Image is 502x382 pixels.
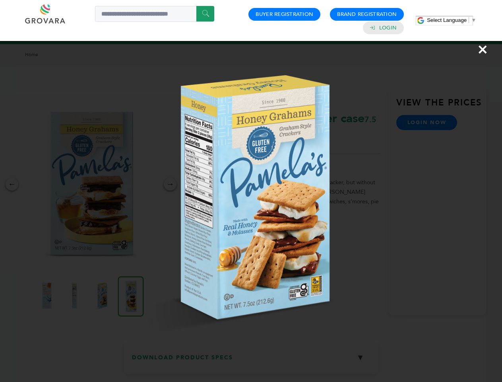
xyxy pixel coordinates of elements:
a: Select Language​ [427,17,476,23]
span: × [477,38,488,60]
span: Select Language [427,17,467,23]
a: Login [379,24,397,31]
span: ▼ [471,17,476,23]
a: Brand Registration [337,11,397,18]
img: Image Preview [99,46,404,351]
input: Search a product or brand... [95,6,214,22]
a: Buyer Registration [256,11,313,18]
